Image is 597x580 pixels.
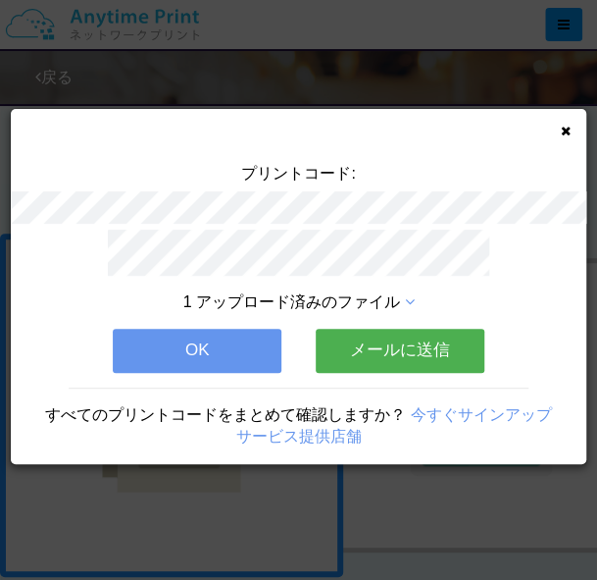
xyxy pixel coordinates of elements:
span: プリントコード: [241,165,355,182]
a: 今すぐサインアップ [411,406,552,423]
button: OK [113,329,281,372]
a: サービス提供店舗 [236,428,362,445]
span: すべてのプリントコードをまとめて確認しますか？ [45,406,406,423]
button: メールに送信 [316,329,484,372]
span: 1 アップロード済みのファイル [183,293,400,310]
